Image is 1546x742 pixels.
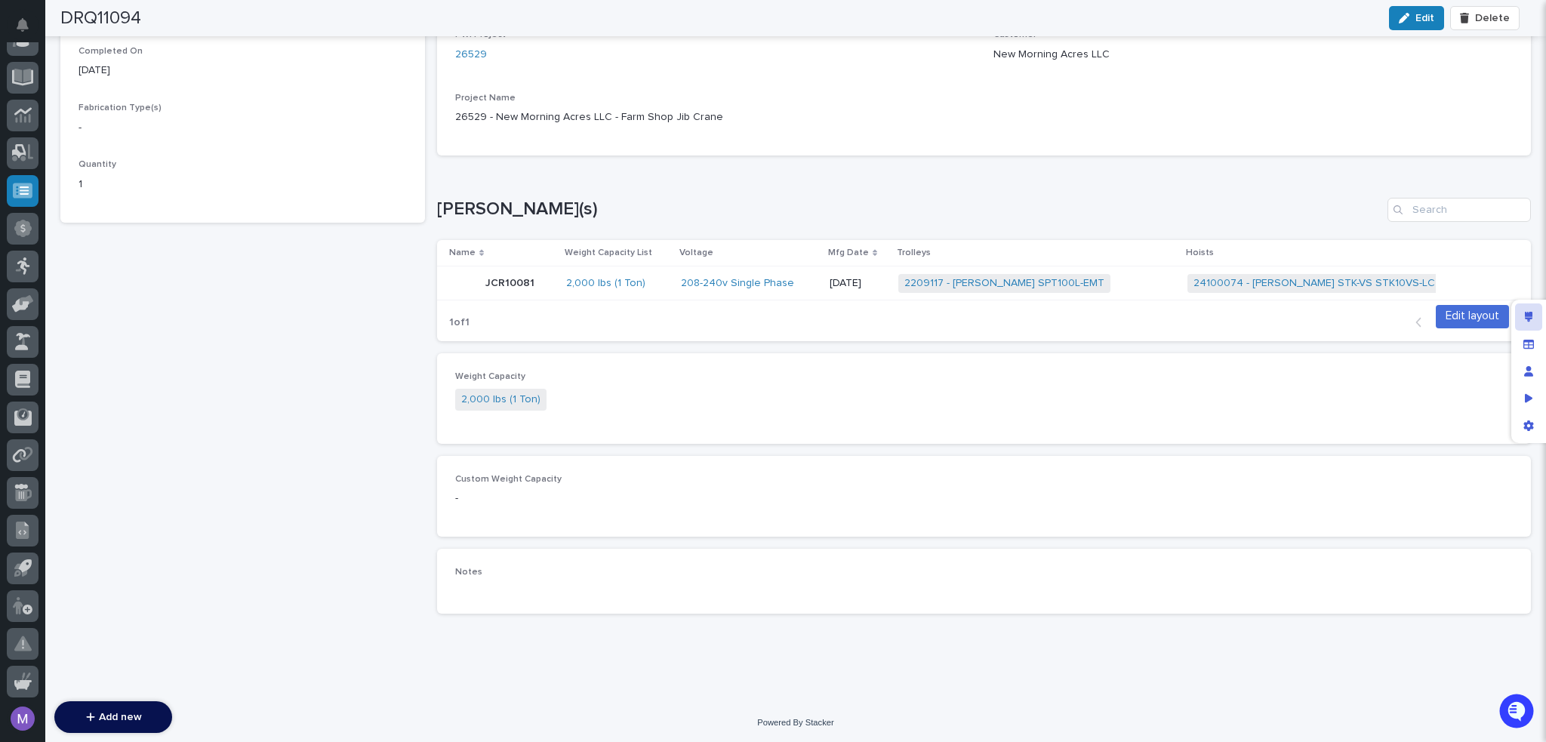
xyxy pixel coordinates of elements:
[681,277,794,290] a: 208-240v Single Phase
[79,63,407,79] p: [DATE]
[1193,277,1435,290] a: 24100074 - [PERSON_NAME] STK-VS STK10VS-LC
[1515,331,1542,358] div: Manage fields and data
[1475,11,1510,25] span: Delete
[19,18,38,42] div: Notifications
[455,109,1513,125] p: 26529 - New Morning Acres LLC - Farm Shop Jib Crane
[15,362,27,374] div: 📖
[757,718,833,727] a: Powered By Stacker
[897,245,931,261] p: Trolleys
[1473,316,1506,329] span: Next
[15,60,275,84] p: Welcome 👋
[1403,316,1467,329] button: Back
[79,47,143,56] span: Completed On
[125,257,131,269] span: •
[134,257,165,269] span: [DATE]
[437,266,1531,300] tr: JCR10081JCR10081 2,000 lbs (1 Ton) 208-240v Single Phase [DATE]2209117 - [PERSON_NAME] SPT100L-EM...
[1389,6,1444,30] button: Edit
[106,397,183,409] a: Powered byPylon
[79,103,162,112] span: Fabrication Type(s)
[15,284,39,308] img: Matthew Hall
[51,168,248,183] div: Start new chat
[60,8,141,29] h2: DRQ11094
[54,701,172,733] button: Add new
[449,245,476,261] p: Name
[234,217,275,235] button: See all
[1428,316,1461,329] span: Back
[437,199,1381,220] h1: [PERSON_NAME](s)
[30,361,82,376] span: Help Docs
[455,94,516,103] span: Project Name
[566,277,645,290] a: 2,000 lbs (1 Ton)
[150,398,183,409] span: Pylon
[1415,11,1434,25] span: Edit
[437,304,482,341] p: 1 of 1
[455,475,562,484] span: Custom Weight Capacity
[7,703,38,734] button: users-avatar
[257,172,275,190] button: Start new chat
[904,277,1104,290] a: 2209117 - [PERSON_NAME] SPT100L-EMT
[1186,245,1214,261] p: Hoists
[1515,303,1542,331] div: Edit layout
[79,120,407,136] p: -
[1498,692,1538,733] iframe: Open customer support
[15,243,39,267] img: Brittany
[679,245,713,261] p: Voltage
[30,258,42,270] img: 1736555164131-43832dd5-751b-4058-ba23-39d91318e5a0
[1450,6,1520,30] button: Delete
[15,84,275,108] p: How can we help?
[455,372,525,381] span: Weight Capacity
[1515,385,1542,412] div: Preview as
[15,220,97,232] div: Past conversations
[15,14,45,45] img: Stacker
[455,47,487,63] a: 26529
[47,298,122,310] span: [PERSON_NAME]
[79,160,116,169] span: Quantity
[455,568,482,577] span: Notes
[7,9,38,41] button: Notifications
[9,355,88,382] a: 📖Help Docs
[1387,198,1531,222] input: Search
[1515,412,1542,439] div: App settings
[134,298,165,310] span: [DATE]
[485,274,537,290] p: JCR10081
[993,47,1514,63] p: New Morning Acres LLC
[830,277,887,290] p: [DATE]
[461,392,540,408] a: 2,000 lbs (1 Ton)
[455,491,796,506] p: -
[79,177,407,192] p: 1
[125,298,131,310] span: •
[1515,358,1542,385] div: Manage users
[51,183,191,195] div: We're available if you need us!
[1467,316,1531,329] button: Next
[15,168,42,195] img: 1736555164131-43832dd5-751b-4058-ba23-39d91318e5a0
[565,245,652,261] p: Weight Capacity List
[828,245,869,261] p: Mfg Date
[47,257,122,269] span: [PERSON_NAME]
[39,121,249,137] input: Clear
